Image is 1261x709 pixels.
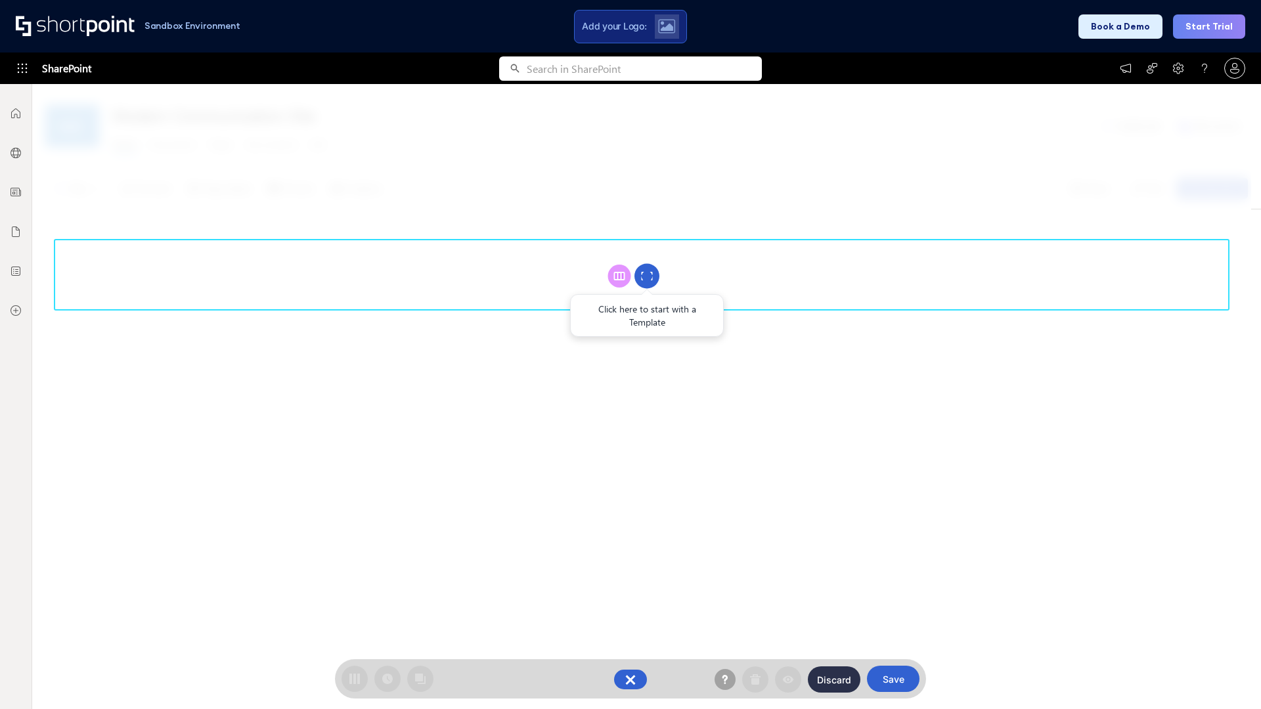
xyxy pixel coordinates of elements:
[1078,14,1162,39] button: Book a Demo
[867,666,919,692] button: Save
[658,19,675,33] img: Upload logo
[1173,14,1245,39] button: Start Trial
[808,666,860,693] button: Discard
[527,56,762,81] input: Search in SharePoint
[144,22,240,30] h1: Sandbox Environment
[42,53,91,84] span: SharePoint
[582,20,646,32] span: Add your Logo:
[1195,646,1261,709] iframe: Chat Widget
